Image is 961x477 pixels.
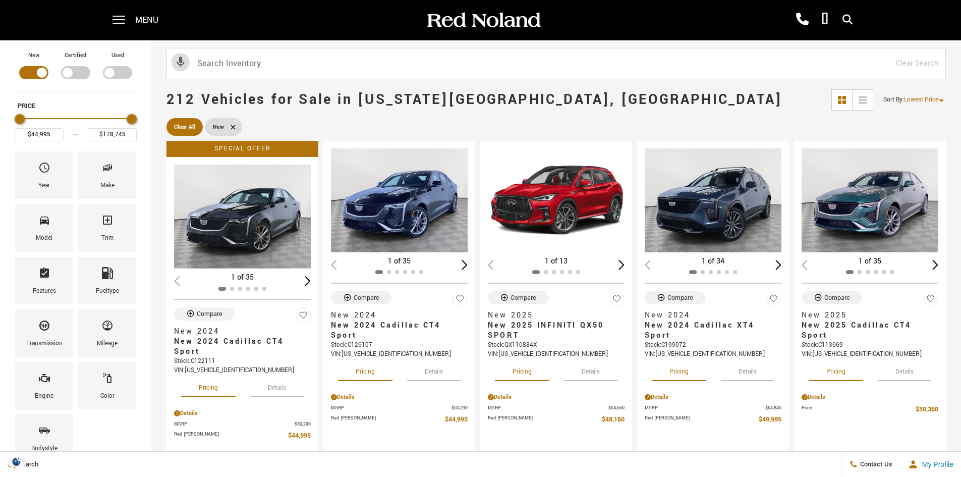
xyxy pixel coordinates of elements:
button: Compare Vehicle [331,291,391,304]
button: Save Vehicle [296,307,311,327]
span: Clear All [174,121,195,133]
input: Search Inventory [166,48,946,79]
button: pricing tab [181,375,236,397]
span: MSRP [331,404,451,412]
button: Save Vehicle [923,291,938,311]
span: Trim [101,211,114,233]
span: New 2024 [174,327,303,337]
a: MSRP $54,660 [488,404,625,412]
a: Red [PERSON_NAME] $44,995 [174,431,311,441]
div: ModelModel [15,204,73,251]
div: Compare [197,309,222,319]
span: MSRP [174,420,295,428]
a: New 2025New 2025 INFINITI QX50 SPORT [488,310,625,341]
button: Open user profile menu [900,452,961,477]
div: 1 of 35 [331,256,468,267]
span: New 2024 [645,310,774,321]
img: 2024 Cadillac CT4 Sport 1 [331,148,469,252]
span: New 2025 Cadillac CT4 Sport [802,321,931,341]
div: VIN: [US_VEHICLE_IDENTIFICATION_NUMBER] [645,350,781,359]
div: Fueltype [96,286,119,297]
input: Maximum [88,128,137,141]
span: New 2024 Cadillac CT4 Sport [331,321,460,341]
div: Next slide [618,260,625,270]
span: New 2025 [488,310,617,321]
div: Stock : C199072 [645,341,781,350]
span: Make [101,159,114,180]
button: Compare Vehicle [645,291,705,304]
div: Trim [101,233,114,244]
span: $54,660 [608,404,625,412]
div: YearYear [15,151,73,199]
div: 1 of 34 [645,256,781,267]
span: $49,995 [759,414,781,425]
a: Red [PERSON_NAME] $49,995 [645,414,781,425]
img: 2024 Cadillac XT4 Sport 1 [645,148,783,252]
div: 1 of 35 [802,256,938,267]
a: Red [PERSON_NAME] $48,160 [488,414,625,425]
button: Compare Vehicle [802,291,862,304]
div: TrimTrim [78,204,136,251]
button: Save Vehicle [609,291,625,311]
button: pricing tab [338,359,392,381]
img: Red Noland Auto Group [425,12,541,29]
div: Transmission [26,338,63,349]
div: 1 / 2 [331,148,469,252]
div: ColorColor [78,362,136,409]
span: MSRP [645,404,765,412]
div: Mileage [97,338,118,349]
div: Stock : C126107 [331,341,468,350]
button: Save Vehicle [766,291,781,311]
span: Color [101,369,114,391]
label: New [28,50,39,61]
span: Red [PERSON_NAME] [645,414,759,425]
div: TransmissionTransmission [15,309,73,357]
span: $44,995 [288,431,311,441]
a: MSRP $50,290 [331,404,468,412]
div: VIN: [US_VEHICLE_IDENTIFICATION_NUMBER] [331,350,468,359]
span: New 2024 Cadillac CT4 Sport [174,337,303,357]
img: 2025 INFINITI QX50 SPORT 1 [488,148,626,252]
span: Year [38,159,50,180]
div: Pricing Details - New 2024 Cadillac CT4 Sport AWD [174,409,311,418]
span: $50,360 [916,404,938,415]
div: Next slide [305,276,311,286]
span: 212 Vehicles for Sale in [US_STATE][GEOGRAPHIC_DATA], [GEOGRAPHIC_DATA] [166,90,782,110]
div: Maximum Price [127,114,137,124]
div: Special Offer [166,141,318,157]
a: New 2024New 2024 Cadillac XT4 Sport [645,310,781,341]
button: pricing tab [495,359,549,381]
div: Pricing Details - New 2024 Cadillac CT4 Sport [331,393,468,402]
div: 1 / 2 [802,148,940,252]
div: Filter by Vehicle Type [13,50,139,92]
span: New 2024 Cadillac XT4 Sport [645,321,774,341]
div: 1 of 13 [488,256,625,267]
a: Price $50,360 [802,404,938,415]
div: Price [15,111,137,141]
span: Red [PERSON_NAME] [331,414,445,425]
div: MileageMileage [78,309,136,357]
a: MSRP $54,845 [645,404,781,412]
div: Bodystyle [31,443,58,454]
img: 2024 Cadillac CT4 Sport 1 [174,165,312,269]
span: Sort By : [883,95,904,104]
button: details tab [407,359,461,381]
span: New [213,121,224,133]
span: $50,290 [451,404,468,412]
svg: Click to toggle on voice search [172,53,190,71]
button: pricing tab [652,359,706,381]
label: Certified [65,50,86,61]
button: details tab [721,359,774,381]
section: Click to Open Cookie Consent Modal [5,456,28,467]
div: Compare [824,293,850,302]
img: Opt-Out Icon [5,456,28,467]
a: New 2025New 2025 Cadillac CT4 Sport [802,310,938,341]
div: VIN: [US_VEHICLE_IDENTIFICATION_NUMBER] [488,350,625,359]
a: MSRP $50,290 [174,420,311,428]
h5: Price [18,101,134,111]
div: Year [38,180,50,191]
div: 1 / 2 [174,165,312,269]
div: Model [36,233,52,244]
button: Save Vehicle [453,291,468,311]
div: Features [33,286,56,297]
